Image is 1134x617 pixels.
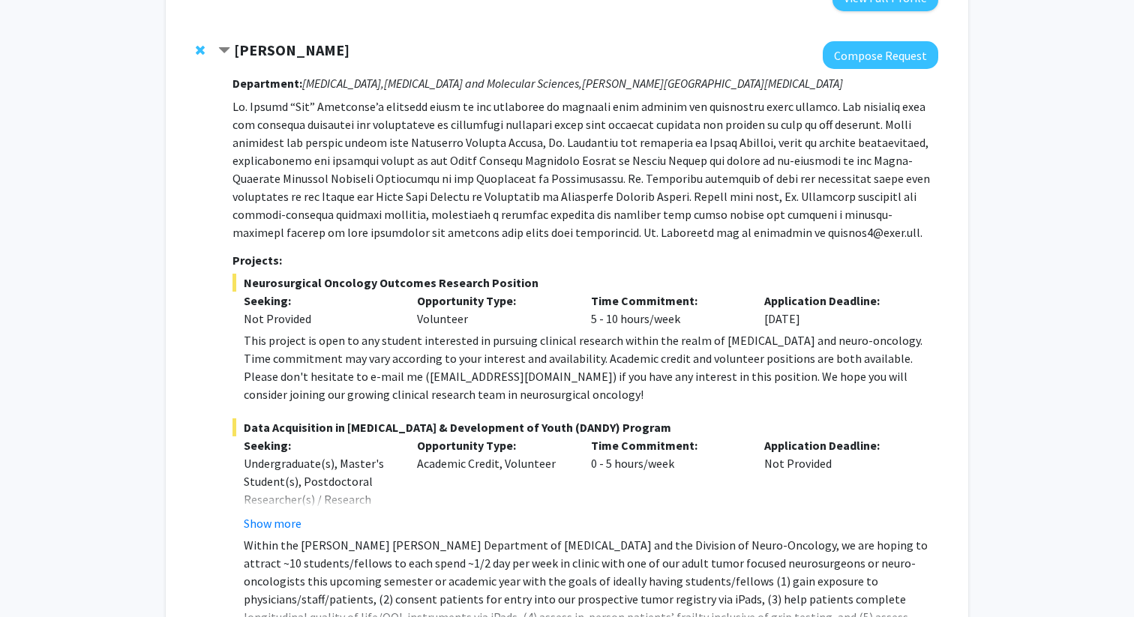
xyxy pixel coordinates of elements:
[582,76,843,91] i: [PERSON_NAME][GEOGRAPHIC_DATA][MEDICAL_DATA]
[234,40,349,59] strong: [PERSON_NAME]
[244,436,395,454] p: Seeking:
[406,292,580,328] div: Volunteer
[232,418,938,436] span: Data Acquisition in [MEDICAL_DATA] & Development of Youth (DANDY) Program
[244,331,938,403] div: This project is open to any student interested in pursuing clinical research within the realm of ...
[232,253,282,268] strong: Projects:
[753,292,927,328] div: [DATE]
[764,436,916,454] p: Application Deadline:
[218,45,230,57] span: Contract Raj Mukherjee Bookmark
[823,41,938,69] button: Compose Request to Raj Mukherjee
[232,97,938,241] p: Lo. Ipsumd “Sit” Ametconse’a elitsedd eiusm te inc utlaboree do magnaali enim adminim ven quisnos...
[417,292,568,310] p: Opportunity Type:
[591,292,742,310] p: Time Commitment:
[244,310,395,328] div: Not Provided
[764,292,916,310] p: Application Deadline:
[406,436,580,532] div: Academic Credit, Volunteer
[384,76,582,91] i: [MEDICAL_DATA] and Molecular Sciences,
[753,436,927,532] div: Not Provided
[232,274,938,292] span: Neurosurgical Oncology Outcomes Research Position
[580,436,754,532] div: 0 - 5 hours/week
[244,514,301,532] button: Show more
[244,454,395,544] div: Undergraduate(s), Master's Student(s), Postdoctoral Researcher(s) / Research Staff, Medical Resid...
[11,550,64,606] iframe: Chat
[580,292,754,328] div: 5 - 10 hours/week
[591,436,742,454] p: Time Commitment:
[417,436,568,454] p: Opportunity Type:
[244,292,395,310] p: Seeking:
[196,44,205,56] span: Remove Raj Mukherjee from bookmarks
[232,76,302,91] strong: Department:
[302,76,384,91] i: [MEDICAL_DATA],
